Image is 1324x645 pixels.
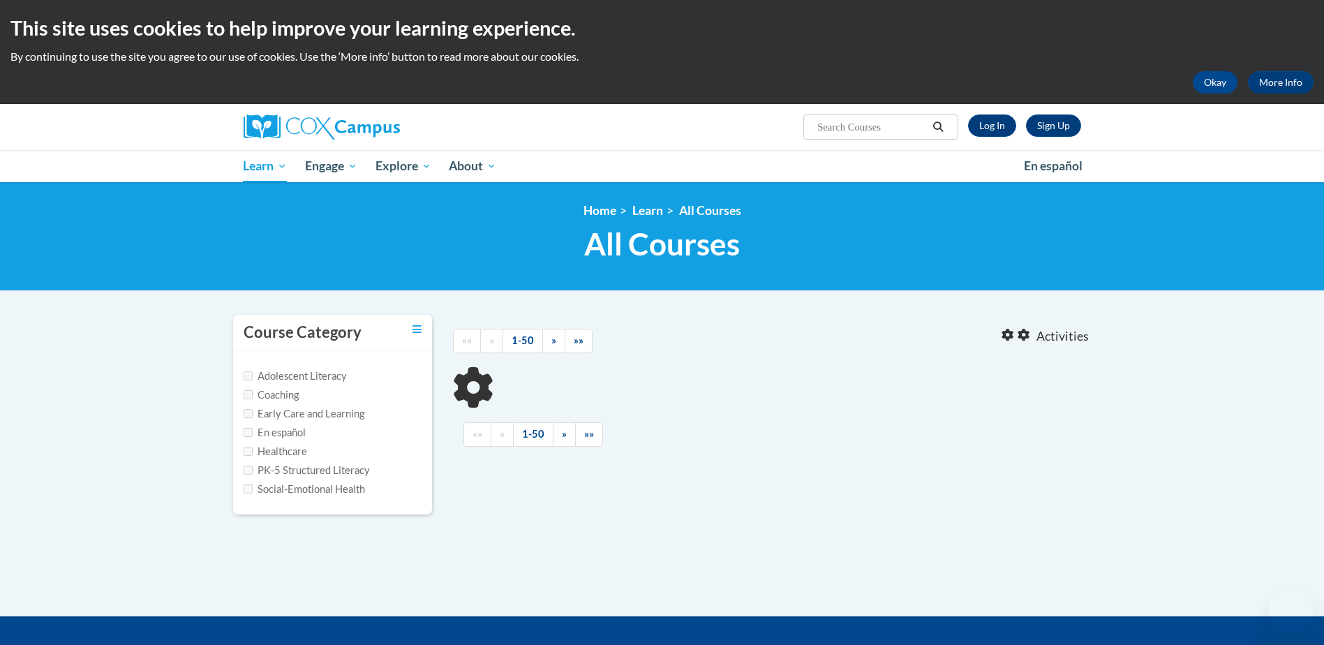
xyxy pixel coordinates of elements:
[10,14,1314,42] h2: This site uses cookies to help improve your learning experience.
[244,390,253,399] input: Checkbox for Options
[553,422,576,447] a: Next
[453,329,481,353] a: Begining
[1248,71,1314,94] a: More Info
[562,428,567,440] span: »
[503,329,543,353] a: 1-50
[1024,158,1083,173] span: En español
[968,114,1016,137] a: Log In
[244,406,364,422] label: Early Care and Learning
[366,150,440,182] a: Explore
[244,114,400,140] img: Cox Campus
[1026,114,1081,137] a: Register
[10,49,1314,64] p: By continuing to use the site you agree to our use of cookies. Use the ‘More info’ button to read...
[584,225,740,262] span: All Courses
[244,369,347,384] label: Adolescent Literacy
[244,322,362,343] h3: Course Category
[542,329,565,353] a: Next
[244,466,253,475] input: Checkbox for Options
[244,463,370,478] label: PK-5 Structured Literacy
[1036,329,1089,344] span: Activities
[583,203,616,218] a: Home
[632,203,663,218] a: Learn
[440,150,505,182] a: About
[513,422,553,447] a: 1-50
[928,119,949,135] button: Search
[243,158,287,175] span: Learn
[244,428,253,437] input: Checkbox for Options
[1268,589,1313,634] iframe: Button to launch messaging window
[473,428,482,440] span: ««
[1193,71,1237,94] button: Okay
[244,371,253,380] input: Checkbox for Options
[244,114,509,140] a: Cox Campus
[584,428,594,440] span: »»
[244,482,365,497] label: Social-Emotional Health
[244,444,307,459] label: Healthcare
[244,425,306,440] label: En español
[244,409,253,418] input: Checkbox for Options
[679,203,741,218] a: All Courses
[551,334,556,346] span: »
[463,422,491,447] a: Begining
[244,387,299,403] label: Coaching
[565,329,593,353] a: End
[489,334,494,346] span: «
[375,158,431,175] span: Explore
[235,150,297,182] a: Learn
[296,150,366,182] a: Engage
[223,150,1102,182] div: Main menu
[412,322,422,337] a: Toggle collapse
[449,158,496,175] span: About
[462,334,472,346] span: ««
[491,422,514,447] a: Previous
[575,422,603,447] a: End
[574,334,583,346] span: »»
[244,484,253,494] input: Checkbox for Options
[1015,151,1092,181] a: En español
[500,428,505,440] span: «
[816,119,928,135] input: Search Courses
[244,447,253,456] input: Checkbox for Options
[932,122,944,133] i: 
[305,158,357,175] span: Engage
[480,329,503,353] a: Previous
